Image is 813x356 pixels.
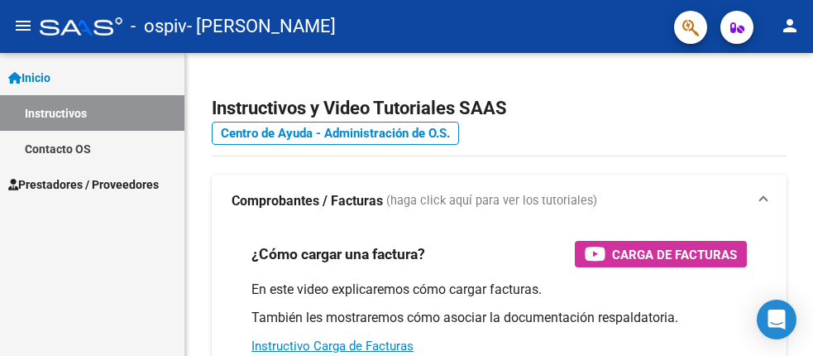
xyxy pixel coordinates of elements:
a: Instructivo Carga de Facturas [251,339,414,354]
mat-expansion-panel-header: Comprobantes / Facturas (haga click aquí para ver los tutoriales) [212,175,787,228]
p: En este video explicaremos cómo cargar facturas. [251,281,747,299]
span: - [PERSON_NAME] [187,8,336,45]
span: - ospiv [131,8,187,45]
strong: Comprobantes / Facturas [232,192,383,210]
a: Centro de Ayuda - Administración de O.S. [212,122,459,145]
p: También les mostraremos cómo asociar la documentación respaldatoria. [251,309,747,327]
button: Carga de Facturas [575,241,747,267]
span: Inicio [8,69,50,87]
h3: ¿Cómo cargar una factura? [251,243,425,266]
mat-icon: person [780,16,800,36]
span: Carga de Facturas [612,244,737,265]
div: Open Intercom Messenger [757,300,796,339]
span: Prestadores / Proveedores [8,176,159,194]
h2: Instructivos y Video Tutoriales SAAS [212,93,787,124]
span: (haga click aquí para ver los tutoriales) [386,192,597,210]
mat-icon: menu [13,16,33,36]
